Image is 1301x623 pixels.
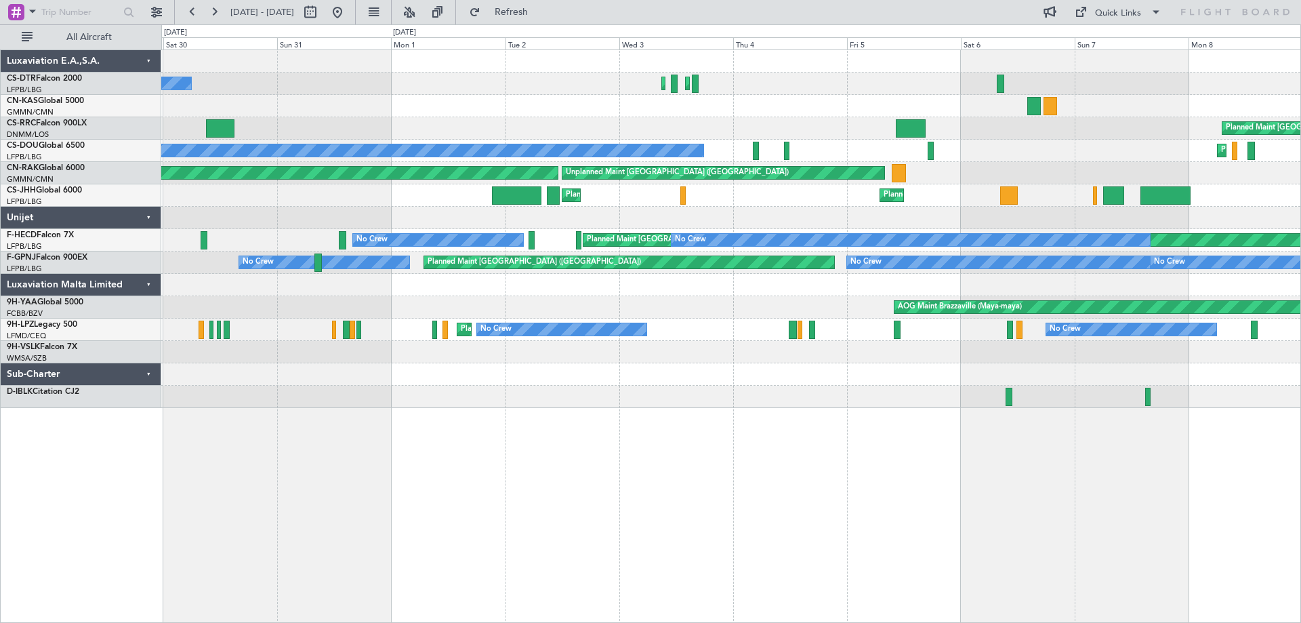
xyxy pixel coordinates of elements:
button: All Aircraft [15,26,147,48]
div: [DATE] [393,27,416,39]
span: D-IBLK [7,388,33,396]
span: F-GPNJ [7,254,36,262]
div: Wed 3 [619,37,733,49]
a: 9H-YAAGlobal 5000 [7,298,83,306]
div: Quick Links [1095,7,1141,20]
span: CS-DOU [7,142,39,150]
a: D-IBLKCitation CJ2 [7,388,79,396]
div: No Crew [243,252,274,273]
a: GMMN/CMN [7,174,54,184]
div: Planned Maint [GEOGRAPHIC_DATA] ([GEOGRAPHIC_DATA]) [587,230,800,250]
input: Trip Number [41,2,119,22]
div: No Crew [356,230,388,250]
span: All Aircraft [35,33,143,42]
a: GMMN/CMN [7,107,54,117]
a: F-GPNJFalcon 900EX [7,254,87,262]
div: Planned Maint Nice ([GEOGRAPHIC_DATA]) [461,319,612,340]
div: Tue 2 [505,37,619,49]
span: F-HECD [7,231,37,239]
span: 9H-YAA [7,298,37,306]
a: LFPB/LBG [7,197,42,207]
div: No Crew [1154,252,1185,273]
a: LFPB/LBG [7,152,42,162]
div: Sat 6 [961,37,1075,49]
span: CN-KAS [7,97,38,105]
a: WMSA/SZB [7,353,47,363]
a: LFPB/LBG [7,264,42,274]
a: CS-RRCFalcon 900LX [7,119,87,127]
span: 9H-VSLK [7,343,40,351]
a: DNMM/LOS [7,129,49,140]
span: [DATE] - [DATE] [230,6,294,18]
div: No Crew [480,319,512,340]
div: Sat 30 [163,37,277,49]
div: Sun 31 [277,37,391,49]
a: CN-RAKGlobal 6000 [7,164,85,172]
a: FCBB/BZV [7,308,43,319]
div: Thu 4 [733,37,847,49]
div: No Crew [675,230,706,250]
button: Refresh [463,1,544,23]
div: Planned Maint [GEOGRAPHIC_DATA] ([GEOGRAPHIC_DATA]) [884,185,1097,205]
span: CS-JHH [7,186,36,195]
div: Planned Maint [GEOGRAPHIC_DATA] (Ataturk) [689,73,850,94]
a: F-HECDFalcon 7X [7,231,74,239]
span: CN-RAK [7,164,39,172]
div: Sun 7 [1075,37,1189,49]
a: CS-DTRFalcon 2000 [7,75,82,83]
span: 9H-LPZ [7,321,34,329]
a: 9H-LPZLegacy 500 [7,321,77,329]
span: CS-RRC [7,119,36,127]
a: LFMD/CEQ [7,331,46,341]
div: Mon 1 [391,37,505,49]
div: No Crew [850,252,882,273]
a: LFPB/LBG [7,241,42,252]
span: Refresh [483,7,540,17]
div: [DATE] [164,27,187,39]
div: Planned Maint [GEOGRAPHIC_DATA] ([GEOGRAPHIC_DATA]) [428,252,641,273]
a: CS-JHHGlobal 6000 [7,186,82,195]
div: No Crew [1050,319,1081,340]
div: AOG Maint Brazzaville (Maya-maya) [898,297,1022,317]
a: CS-DOUGlobal 6500 [7,142,85,150]
span: CS-DTR [7,75,36,83]
div: Fri 5 [847,37,961,49]
button: Quick Links [1068,1,1168,23]
a: 9H-VSLKFalcon 7X [7,343,77,351]
div: Unplanned Maint [GEOGRAPHIC_DATA] ([GEOGRAPHIC_DATA]) [566,163,789,183]
a: LFPB/LBG [7,85,42,95]
a: CN-KASGlobal 5000 [7,97,84,105]
div: Planned Maint [GEOGRAPHIC_DATA] ([GEOGRAPHIC_DATA]) [566,185,779,205]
